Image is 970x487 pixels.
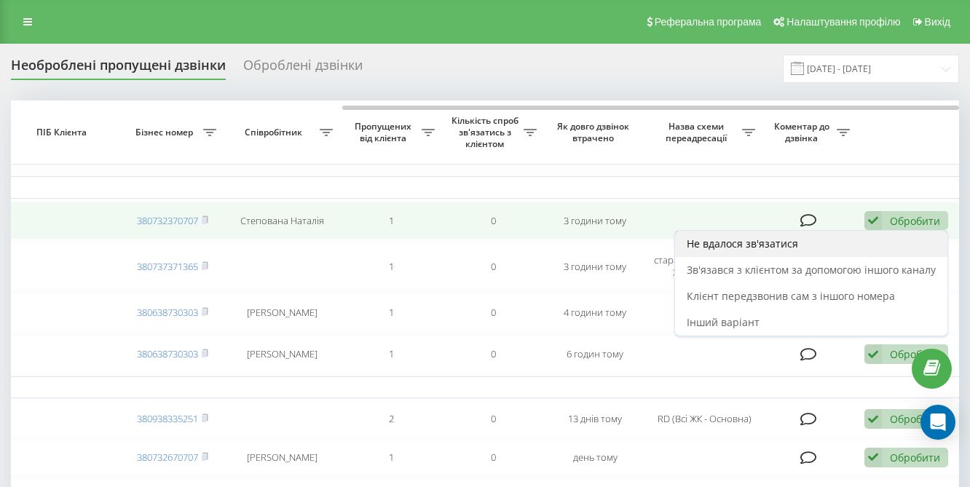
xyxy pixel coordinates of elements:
[925,16,950,28] span: Вихід
[655,16,762,28] span: Реферальна програма
[544,242,646,290] td: 3 години тому
[653,121,742,143] span: Назва схеми переадресації
[231,127,320,138] span: Співробітник
[770,121,837,143] span: Коментар до дзвінка
[544,440,646,475] td: день тому
[11,58,226,80] div: Необроблені пропущені дзвінки
[340,242,442,290] td: 1
[786,16,900,28] span: Налаштування профілю
[920,405,955,440] div: Open Intercom Messenger
[687,315,760,329] span: Інший варіант
[890,214,940,228] div: Обробити
[340,440,442,475] td: 1
[646,242,762,290] td: стара схема для Наталі Х - 0737371365
[442,293,544,332] td: 0
[687,263,936,277] span: Зв'язався з клієнтом за допомогою іншого каналу
[224,440,340,475] td: [PERSON_NAME]
[224,335,340,373] td: [PERSON_NAME]
[442,202,544,240] td: 0
[137,214,198,227] a: 380732370707
[442,440,544,475] td: 0
[129,127,203,138] span: Бізнес номер
[544,202,646,240] td: 3 години тому
[890,412,940,426] div: Обробити
[442,242,544,290] td: 0
[17,127,109,138] span: ПІБ Клієнта
[340,335,442,373] td: 1
[442,401,544,437] td: 0
[544,335,646,373] td: 6 годин тому
[137,347,198,360] a: 380638730303
[646,401,762,437] td: RD (Всі ЖК - Основна)
[224,202,340,240] td: Степована Наталія
[890,451,940,464] div: Обробити
[340,202,442,240] td: 1
[442,335,544,373] td: 0
[340,401,442,437] td: 2
[224,293,340,332] td: [PERSON_NAME]
[687,289,895,303] span: Клієнт передзвонив сам з іншого номера
[347,121,422,143] span: Пропущених від клієнта
[137,412,198,425] a: 380938335251
[340,293,442,332] td: 1
[890,347,940,361] div: Обробити
[243,58,363,80] div: Оброблені дзвінки
[449,115,524,149] span: Кількість спроб зв'язатись з клієнтом
[137,306,198,319] a: 380638730303
[556,121,634,143] span: Як довго дзвінок втрачено
[137,260,198,273] a: 380737371365
[544,401,646,437] td: 13 днів тому
[544,293,646,332] td: 4 години тому
[687,237,798,250] span: Не вдалося зв'язатися
[137,451,198,464] a: 380732670707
